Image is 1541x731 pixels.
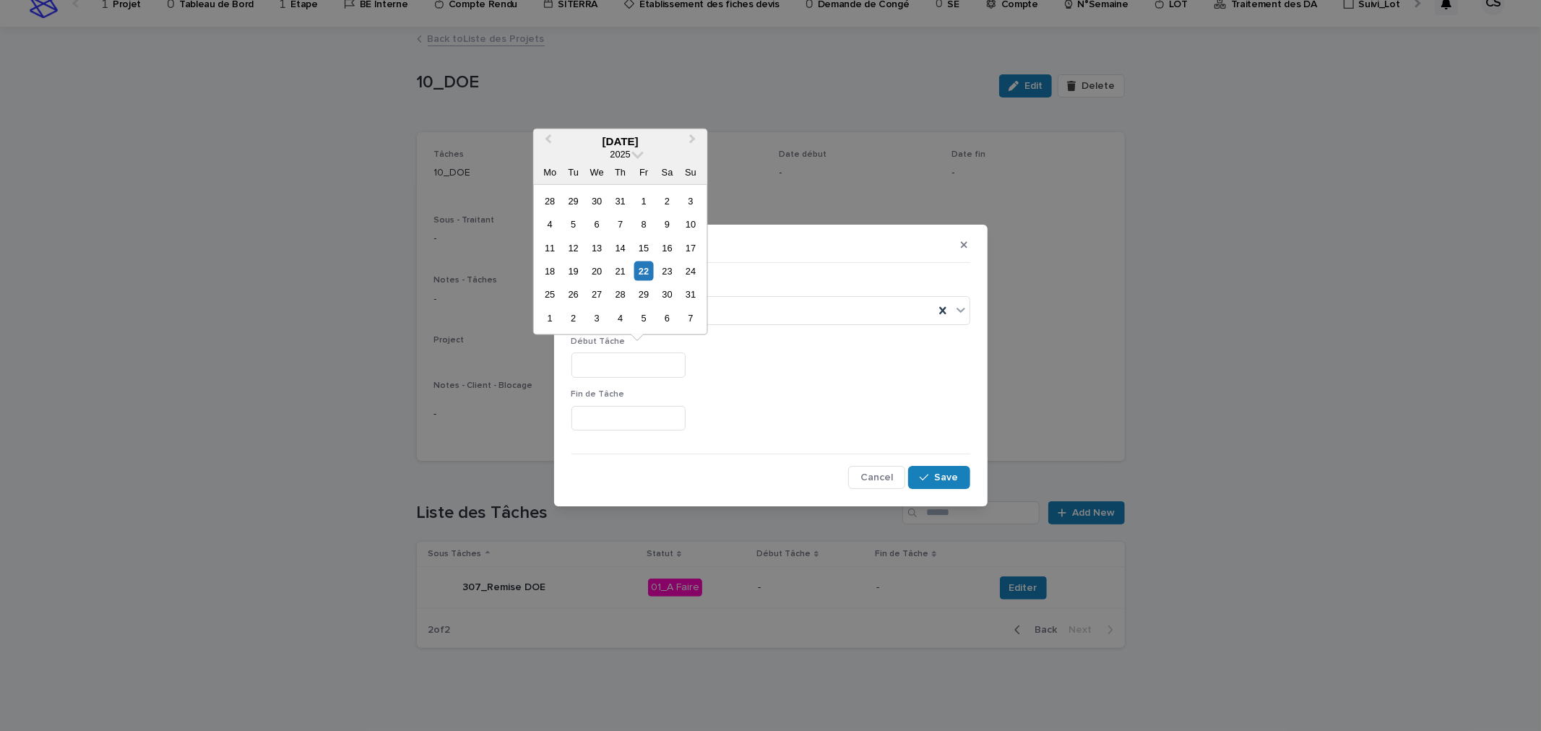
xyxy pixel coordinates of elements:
div: Mo [540,162,560,181]
div: Choose Friday, 1 August 2025 [634,191,654,210]
div: Choose Saturday, 16 August 2025 [657,238,677,257]
div: Choose Sunday, 24 August 2025 [681,261,700,281]
div: Choose Thursday, 31 July 2025 [610,191,630,210]
div: Choose Sunday, 10 August 2025 [681,215,700,234]
div: Choose Thursday, 7 August 2025 [610,215,630,234]
div: Choose Monday, 28 July 2025 [540,191,560,210]
div: Choose Friday, 15 August 2025 [634,238,654,257]
span: 2025 [610,148,630,159]
div: month 2025-08 [538,189,702,330]
div: Choose Wednesday, 20 August 2025 [587,261,607,281]
div: Choose Friday, 5 September 2025 [634,308,654,328]
div: Choose Saturday, 30 August 2025 [657,285,677,304]
div: Choose Wednesday, 13 August 2025 [587,238,607,257]
div: Choose Sunday, 3 August 2025 [681,191,700,210]
span: Fin de Tâche [571,390,625,399]
div: Choose Wednesday, 27 August 2025 [587,285,607,304]
div: We [587,162,607,181]
div: Choose Wednesday, 6 August 2025 [587,215,607,234]
div: Choose Wednesday, 30 July 2025 [587,191,607,210]
span: Save [935,472,959,483]
div: Choose Monday, 25 August 2025 [540,285,560,304]
div: Choose Thursday, 4 September 2025 [610,308,630,328]
div: Choose Saturday, 6 September 2025 [657,308,677,328]
div: Choose Monday, 4 August 2025 [540,215,560,234]
div: Choose Thursday, 28 August 2025 [610,285,630,304]
button: Cancel [848,466,905,489]
div: Choose Sunday, 7 September 2025 [681,308,700,328]
div: Sa [657,162,677,181]
div: Choose Tuesday, 29 July 2025 [564,191,583,210]
div: Choose Thursday, 14 August 2025 [610,238,630,257]
div: Choose Tuesday, 12 August 2025 [564,238,583,257]
div: Tu [564,162,583,181]
div: Choose Tuesday, 19 August 2025 [564,261,583,281]
div: Su [681,162,700,181]
div: Choose Saturday, 2 August 2025 [657,191,677,210]
div: Choose Saturday, 9 August 2025 [657,215,677,234]
div: Choose Friday, 22 August 2025 [634,261,654,281]
div: Choose Friday, 29 August 2025 [634,285,654,304]
div: Choose Thursday, 21 August 2025 [610,261,630,281]
div: Fr [634,162,654,181]
div: Choose Tuesday, 2 September 2025 [564,308,583,328]
button: Previous Month [535,130,558,153]
div: [DATE] [534,134,707,147]
div: Choose Sunday, 31 August 2025 [681,285,700,304]
button: Next Month [683,130,706,153]
div: Choose Monday, 1 September 2025 [540,308,560,328]
div: Choose Monday, 11 August 2025 [540,238,560,257]
div: Choose Sunday, 17 August 2025 [681,238,700,257]
div: Choose Wednesday, 3 September 2025 [587,308,607,328]
div: Choose Monday, 18 August 2025 [540,261,560,281]
button: Save [908,466,970,489]
div: Choose Tuesday, 26 August 2025 [564,285,583,304]
div: Choose Friday, 8 August 2025 [634,215,654,234]
span: Cancel [860,472,893,483]
div: Choose Tuesday, 5 August 2025 [564,215,583,234]
div: Choose Saturday, 23 August 2025 [657,261,677,281]
div: Th [610,162,630,181]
